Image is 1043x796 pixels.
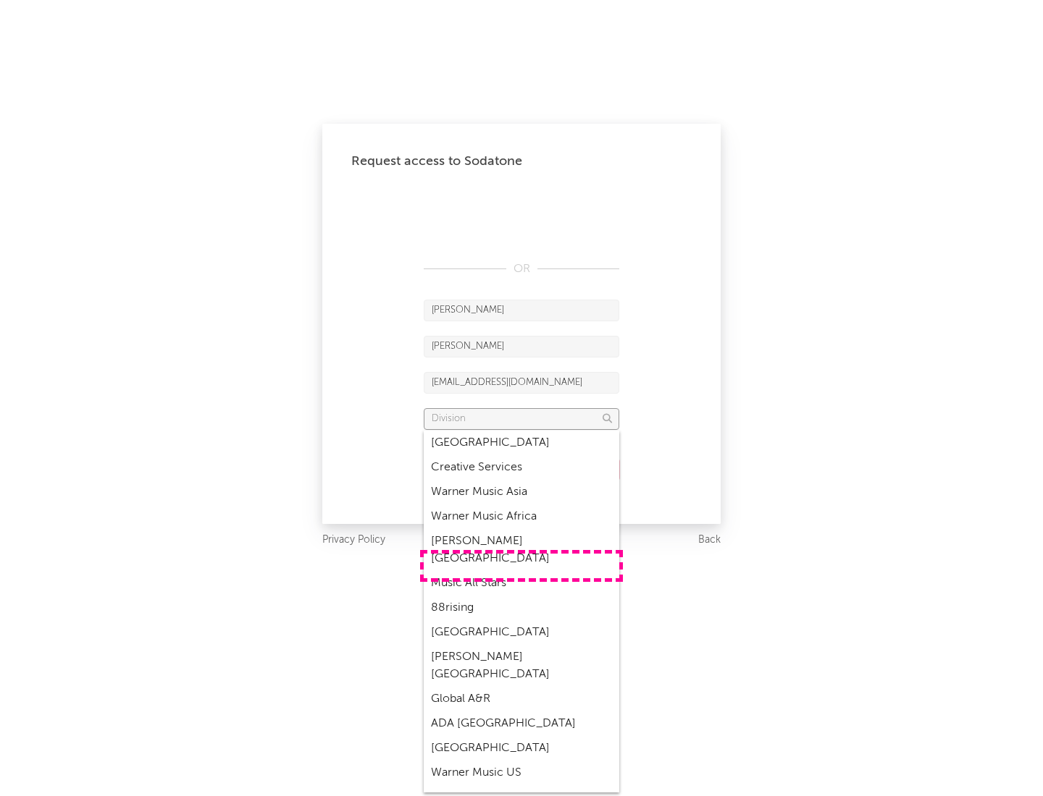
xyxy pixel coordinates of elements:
[424,571,619,596] div: Music All Stars
[424,620,619,645] div: [GEOGRAPHIC_DATA]
[424,431,619,455] div: [GEOGRAPHIC_DATA]
[424,736,619,761] div: [GEOGRAPHIC_DATA]
[424,687,619,711] div: Global A&R
[424,336,619,357] input: Last Name
[322,531,385,549] a: Privacy Policy
[424,645,619,687] div: [PERSON_NAME] [GEOGRAPHIC_DATA]
[424,372,619,394] input: Email
[424,711,619,736] div: ADA [GEOGRAPHIC_DATA]
[424,300,619,321] input: First Name
[351,153,692,170] div: Request access to Sodatone
[424,504,619,529] div: Warner Music Africa
[424,761,619,785] div: Warner Music US
[424,596,619,620] div: 88rising
[424,408,619,430] input: Division
[424,529,619,571] div: [PERSON_NAME] [GEOGRAPHIC_DATA]
[424,480,619,504] div: Warner Music Asia
[424,455,619,480] div: Creative Services
[698,531,721,549] a: Back
[424,261,619,278] div: OR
